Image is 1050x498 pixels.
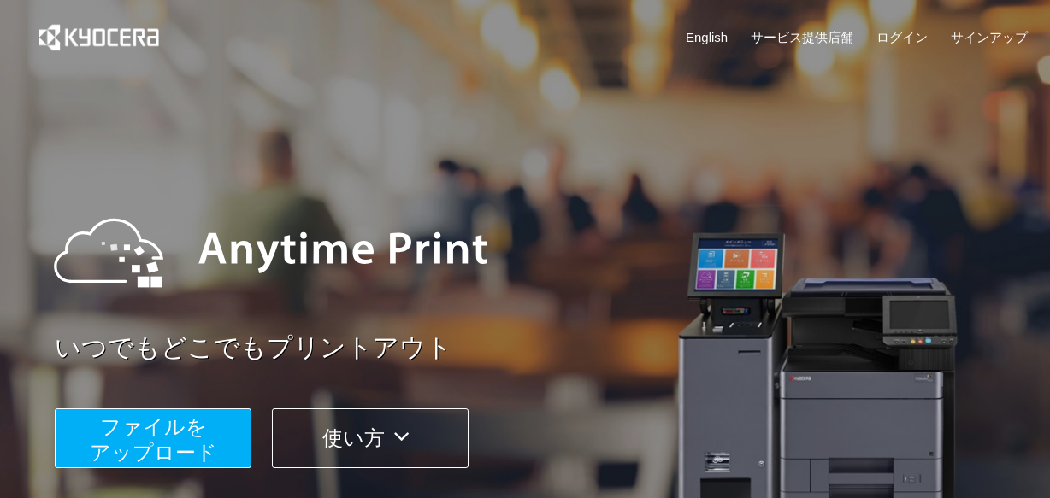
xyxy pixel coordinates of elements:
[55,330,1038,366] a: いつでもどこでもプリントアウト
[686,28,728,46] a: English
[751,28,853,46] a: サービス提供店舗
[951,28,1028,46] a: サインアップ
[272,408,469,468] button: 使い方
[55,408,251,468] button: ファイルを​​アップロード
[90,415,217,464] span: ファイルを ​​アップロード
[876,28,928,46] a: ログイン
